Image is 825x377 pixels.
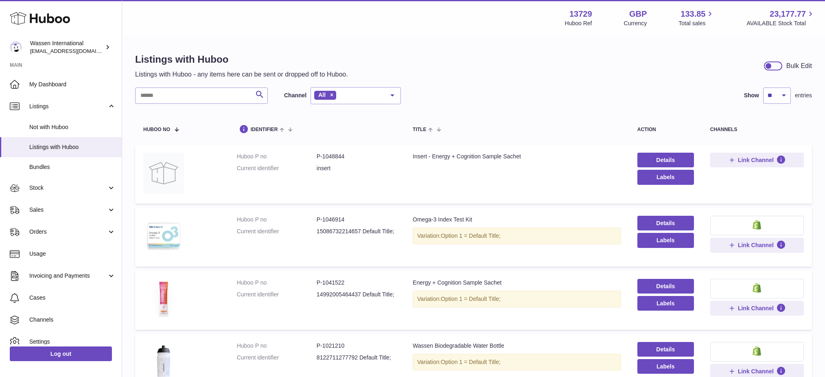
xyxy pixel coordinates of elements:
[29,294,116,302] span: Cases
[637,279,694,294] a: Details
[678,9,715,27] a: 133.85 Total sales
[143,153,184,193] img: Insert - Energy + Cognition Sample Sachet
[795,92,812,99] span: entries
[637,233,694,248] button: Labels
[237,228,317,235] dt: Current identifier
[237,216,317,224] dt: Huboo P no
[143,216,184,256] img: Omega-3 Index Test Kit
[237,153,317,160] dt: Huboo P no
[637,342,694,357] a: Details
[413,127,426,132] span: title
[624,20,647,27] div: Currency
[753,283,761,293] img: shopify-small.png
[744,92,759,99] label: Show
[284,92,306,99] label: Channel
[30,39,103,55] div: Wassen International
[29,338,116,346] span: Settings
[637,127,694,132] div: action
[29,184,107,192] span: Stock
[637,359,694,374] button: Labels
[29,250,116,258] span: Usage
[29,228,107,236] span: Orders
[135,53,348,66] h1: Listings with Huboo
[681,9,705,20] span: 133.85
[637,153,694,167] a: Details
[30,48,120,54] span: [EMAIL_ADDRESS][DOMAIN_NAME]
[637,170,694,184] button: Labels
[143,127,170,132] span: Huboo no
[29,103,107,110] span: Listings
[29,81,116,88] span: My Dashboard
[317,228,396,235] dd: 15086732214657 Default Title;
[753,346,761,356] img: shopify-small.png
[317,216,396,224] dd: P-1046914
[237,354,317,362] dt: Current identifier
[710,153,804,167] button: Link Channel
[317,279,396,287] dd: P-1041522
[786,61,812,70] div: Bulk Edit
[317,354,396,362] dd: 8122711277792 Default Title;
[413,228,621,244] div: Variation:
[29,163,116,171] span: Bundles
[143,279,184,320] img: Energy + Cognition Sample Sachet
[753,220,761,230] img: shopify-small.png
[29,316,116,324] span: Channels
[738,305,774,312] span: Link Channel
[413,279,621,287] div: Energy + Cognition Sample Sachet
[441,359,501,365] span: Option 1 = Default Title;
[237,164,317,172] dt: Current identifier
[565,20,592,27] div: Huboo Ref
[413,342,621,350] div: Wassen Biodegradable Water Bottle
[29,123,116,131] span: Not with Huboo
[710,238,804,252] button: Link Channel
[317,153,396,160] dd: P-1048844
[251,127,278,132] span: identifier
[637,296,694,311] button: Labels
[10,41,22,53] img: internalAdmin-13729@internal.huboo.com
[738,156,774,164] span: Link Channel
[318,92,326,98] span: All
[441,296,501,302] span: Option 1 = Default Title;
[10,346,112,361] a: Log out
[135,70,348,79] p: Listings with Huboo - any items here can be sent or dropped off to Huboo.
[317,291,396,298] dd: 14992005464437 Default Title;
[29,272,107,280] span: Invoicing and Payments
[29,206,107,214] span: Sales
[317,342,396,350] dd: P-1021210
[237,342,317,350] dt: Huboo P no
[710,127,804,132] div: channels
[637,216,694,230] a: Details
[678,20,715,27] span: Total sales
[237,291,317,298] dt: Current identifier
[413,354,621,370] div: Variation:
[710,301,804,316] button: Link Channel
[413,153,621,160] div: Insert - Energy + Cognition Sample Sachet
[569,9,592,20] strong: 13729
[441,232,501,239] span: Option 1 = Default Title;
[738,368,774,375] span: Link Channel
[629,9,647,20] strong: GBP
[29,143,116,151] span: Listings with Huboo
[317,164,396,172] dd: insert
[746,9,815,27] a: 23,177.77 AVAILABLE Stock Total
[770,9,806,20] span: 23,177.77
[413,291,621,307] div: Variation:
[746,20,815,27] span: AVAILABLE Stock Total
[738,241,774,249] span: Link Channel
[237,279,317,287] dt: Huboo P no
[413,216,621,224] div: Omega-3 Index Test Kit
